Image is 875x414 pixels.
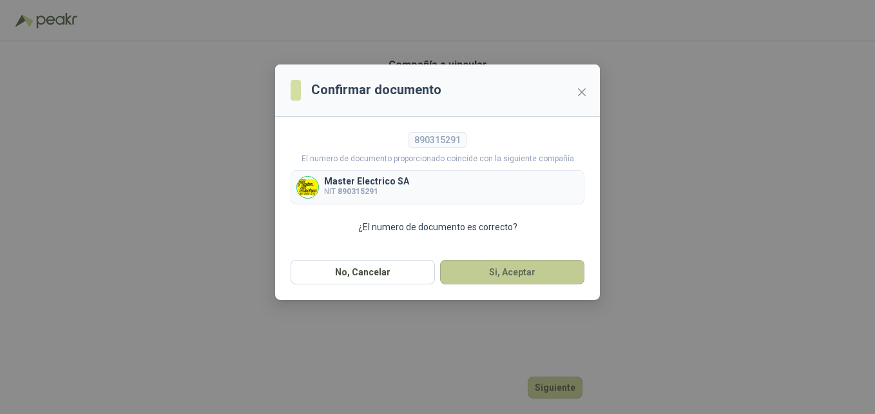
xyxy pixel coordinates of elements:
[311,80,441,100] h3: Confirmar documento
[324,186,409,198] p: NIT
[409,132,466,148] div: 890315291
[577,87,587,97] span: close
[291,153,584,165] p: El numero de documento proporcionado coincide con la siguiente compañía
[297,177,318,198] img: Company Logo
[324,177,409,186] p: Master Electrico SA
[440,260,584,284] button: Si, Aceptar
[291,220,584,234] p: ¿El numero de documento es correcto?
[291,260,435,284] button: No, Cancelar
[338,187,378,196] b: 890315291
[572,82,592,103] button: Close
